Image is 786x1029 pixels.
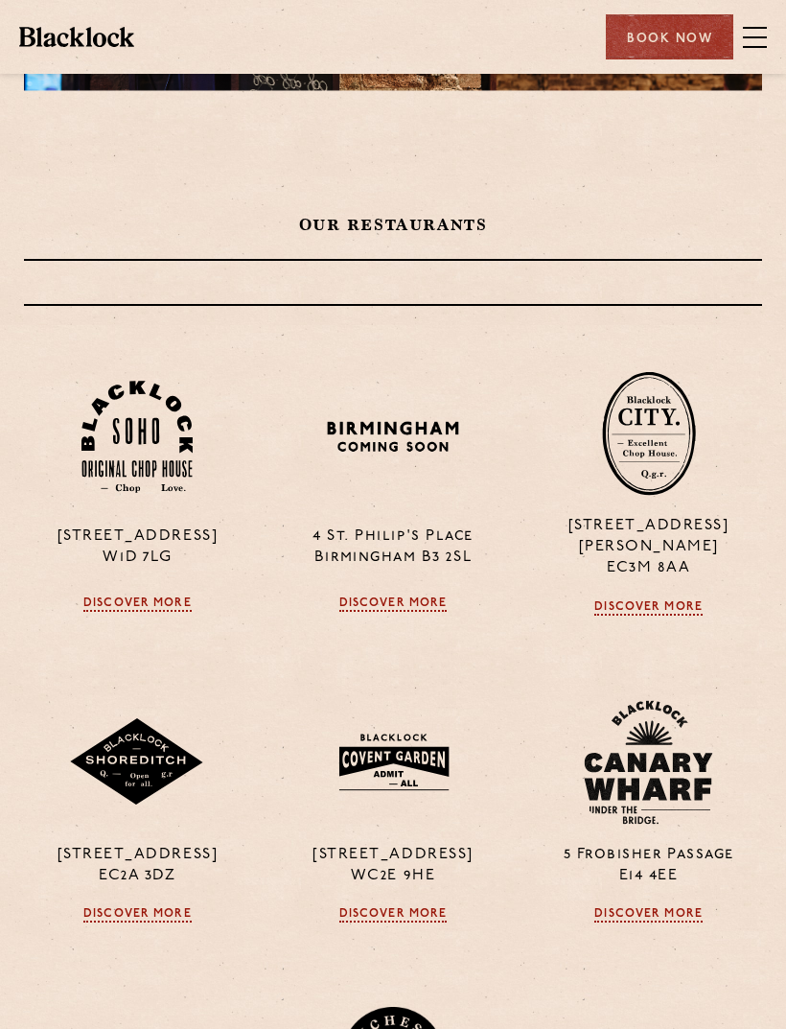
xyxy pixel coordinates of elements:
[24,526,251,568] p: [STREET_ADDRESS] W1D 7LG
[325,417,461,456] img: BIRMINGHAM-P22_-e1747915156957.png
[24,844,251,886] p: [STREET_ADDRESS] EC2A 3DZ
[24,215,762,235] h2: Our Restaurants
[594,600,703,616] a: Discover More
[602,371,696,496] img: City-stamp-default.svg
[83,907,192,923] a: Discover More
[584,700,712,825] img: BL_CW_Logo_Website.svg
[280,844,507,886] p: [STREET_ADDRESS] WC2E 9HE
[594,907,703,923] a: Discover More
[325,725,461,799] img: BLA_1470_CoventGarden_Website_Solid.svg
[81,381,193,493] img: Soho-stamp-default.svg
[280,526,507,568] p: 4 St. Philip's Place Birmingham B3 2SL
[339,596,448,612] a: Discover More
[69,718,205,807] img: Shoreditch-stamp-v2-default.svg
[606,14,733,59] div: Book Now
[535,515,762,578] p: [STREET_ADDRESS][PERSON_NAME] EC3M 8AA
[339,907,448,923] a: Discover More
[535,844,762,886] p: 5 Frobisher Passage E14 4EE
[83,596,192,612] a: Discover More
[19,27,134,46] img: BL_Textured_Logo-footer-cropped.svg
